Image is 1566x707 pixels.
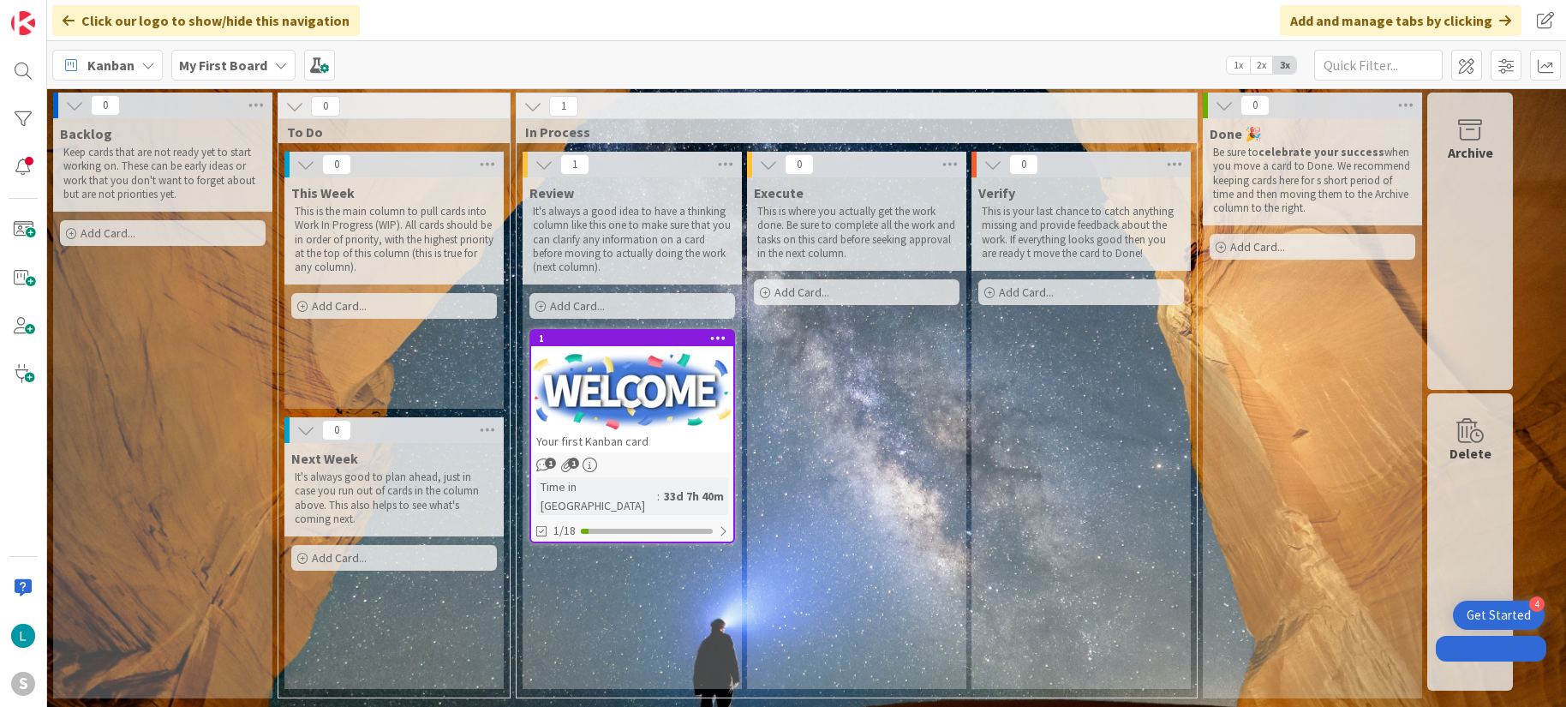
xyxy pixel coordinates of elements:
div: Archive [1448,142,1493,163]
div: 1 [539,333,733,345]
span: Add Card... [312,298,367,314]
div: Time in [GEOGRAPHIC_DATA] [536,477,657,515]
span: 0 [91,95,120,116]
a: 1Your first Kanban cardTime in [GEOGRAPHIC_DATA]:33d 7h 40m1/18 [529,329,735,543]
span: 0 [311,96,340,117]
span: Execute [754,184,804,201]
input: Quick Filter... [1314,50,1443,81]
div: Add and manage tabs by clicking [1280,5,1521,36]
span: 1 [545,458,556,469]
span: To Do [287,123,488,141]
p: This is your last chance to catch anything missing and provide feedback about the work. If everyt... [982,205,1180,261]
p: It's always a good idea to have a thinking column like this one to make sure that you can clarify... [533,205,732,274]
span: 3x [1273,57,1296,74]
p: Keep cards that are not ready yet to start working on. These can be early ideas or work that you ... [63,146,262,201]
p: It's always good to plan ahead, just in case you run out of cards in the column above. This also ... [295,470,493,526]
span: Backlog [60,125,112,142]
span: Kanban [87,55,134,75]
span: 0 [785,154,814,175]
div: Open Get Started checklist, remaining modules: 4 [1453,601,1545,630]
span: Next Week [291,450,358,467]
img: Visit kanbanzone.com [11,11,35,35]
div: Your first Kanban card [531,430,733,452]
span: This Week [291,184,355,201]
span: 1 [568,458,579,469]
span: 1x [1227,57,1250,74]
strong: celebrate your success [1258,145,1384,159]
p: This is the main column to pull cards into Work In Progress (WIP). All cards should be in order o... [295,205,493,274]
span: Add Card... [1230,239,1285,255]
span: Add Card... [999,285,1054,300]
div: Click our logo to show/hide this navigation [52,5,360,36]
span: 0 [322,420,351,440]
img: LS [11,624,35,648]
span: Add Card... [81,225,135,241]
span: Verify [978,184,1015,201]
span: 1 [560,154,589,175]
p: This is where you actually get the work done. Be sure to complete all the work and tasks on this ... [757,205,956,261]
span: 1/18 [553,522,576,540]
div: Delete [1449,443,1491,464]
div: 1Your first Kanban card [531,331,733,452]
span: Review [529,184,574,201]
span: Add Card... [312,550,367,566]
div: 4 [1529,596,1545,612]
div: Get Started [1467,607,1531,624]
p: Be sure to when you move a card to Done. We recommend keeping cards here for s short period of ti... [1213,146,1412,215]
b: My First Board [179,57,267,74]
div: 33d 7h 40m [660,487,728,506]
div: S [11,672,35,696]
span: Add Card... [774,285,829,300]
span: 0 [322,154,351,175]
span: 0 [1009,154,1038,175]
span: Done 🎉 [1210,125,1262,142]
span: 2x [1250,57,1273,74]
span: In Process [525,123,1175,141]
span: 1 [549,96,578,117]
span: Add Card... [550,298,605,314]
span: : [657,487,660,506]
div: 1 [531,331,733,346]
span: 0 [1240,95,1270,116]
